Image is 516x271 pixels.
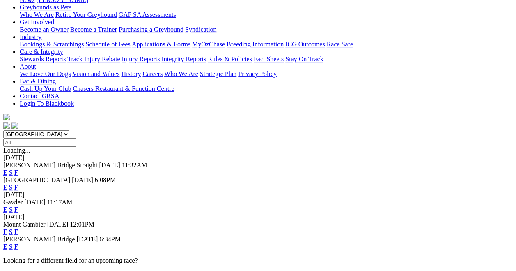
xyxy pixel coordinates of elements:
span: [PERSON_NAME] Bridge [3,236,75,243]
a: Race Safe [326,41,353,48]
a: F [14,243,18,250]
div: Industry [20,41,513,48]
a: Privacy Policy [238,70,277,77]
a: GAP SA Assessments [119,11,176,18]
div: [DATE] [3,213,513,221]
a: S [9,206,13,213]
span: [GEOGRAPHIC_DATA] [3,176,70,183]
a: Chasers Restaurant & Function Centre [73,85,174,92]
a: Industry [20,33,41,40]
div: Greyhounds as Pets [20,11,513,19]
a: F [14,206,18,213]
a: Breeding Information [227,41,284,48]
a: About [20,63,36,70]
div: About [20,70,513,78]
span: [DATE] [47,221,69,228]
a: Stay On Track [285,56,323,63]
a: Schedule of Fees [85,41,130,48]
a: Vision and Values [72,70,119,77]
span: [PERSON_NAME] Bridge Straight [3,162,97,169]
a: We Love Our Dogs [20,70,71,77]
span: Gawler [3,199,23,206]
span: Loading... [3,147,30,154]
a: Integrity Reports [161,56,206,63]
div: Bar & Dining [20,85,513,93]
span: [DATE] [72,176,93,183]
span: 11:32AM [122,162,147,169]
a: E [3,169,7,176]
a: Syndication [185,26,216,33]
a: F [14,184,18,191]
a: Track Injury Rebate [67,56,120,63]
a: Contact GRSA [20,93,59,100]
a: E [3,228,7,235]
a: S [9,243,13,250]
img: twitter.svg [11,122,18,129]
a: F [14,169,18,176]
span: 6:34PM [99,236,121,243]
span: 12:01PM [70,221,94,228]
a: Become an Owner [20,26,69,33]
input: Select date [3,138,76,147]
span: 11:17AM [47,199,73,206]
div: Get Involved [20,26,513,33]
a: History [121,70,141,77]
a: Bookings & Scratchings [20,41,84,48]
div: [DATE] [3,191,513,199]
span: [DATE] [99,162,120,169]
a: Fact Sheets [254,56,284,63]
a: Retire Your Greyhound [55,11,117,18]
a: MyOzChase [192,41,225,48]
a: S [9,228,13,235]
a: Bar & Dining [20,78,56,85]
a: E [3,184,7,191]
span: [DATE] [24,199,46,206]
a: Injury Reports [122,56,160,63]
a: Greyhounds as Pets [20,4,71,11]
a: Get Involved [20,19,54,25]
a: Purchasing a Greyhound [119,26,183,33]
a: ICG Outcomes [285,41,325,48]
span: 6:08PM [95,176,116,183]
img: facebook.svg [3,122,10,129]
span: Mount Gambier [3,221,46,228]
div: [DATE] [3,154,513,162]
img: logo-grsa-white.png [3,114,10,120]
span: [DATE] [77,236,98,243]
a: Who We Are [20,11,54,18]
a: Careers [142,70,163,77]
a: Login To Blackbook [20,100,74,107]
a: Applications & Forms [132,41,190,48]
a: S [9,184,13,191]
a: Become a Trainer [70,26,117,33]
a: Strategic Plan [200,70,236,77]
a: F [14,228,18,235]
a: Stewards Reports [20,56,66,63]
a: E [3,243,7,250]
a: E [3,206,7,213]
a: Rules & Policies [208,56,252,63]
a: Who We Are [164,70,198,77]
a: Cash Up Your Club [20,85,71,92]
p: Looking for a different field for an upcoming race? [3,257,513,264]
div: Care & Integrity [20,56,513,63]
a: S [9,169,13,176]
a: Care & Integrity [20,48,63,55]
